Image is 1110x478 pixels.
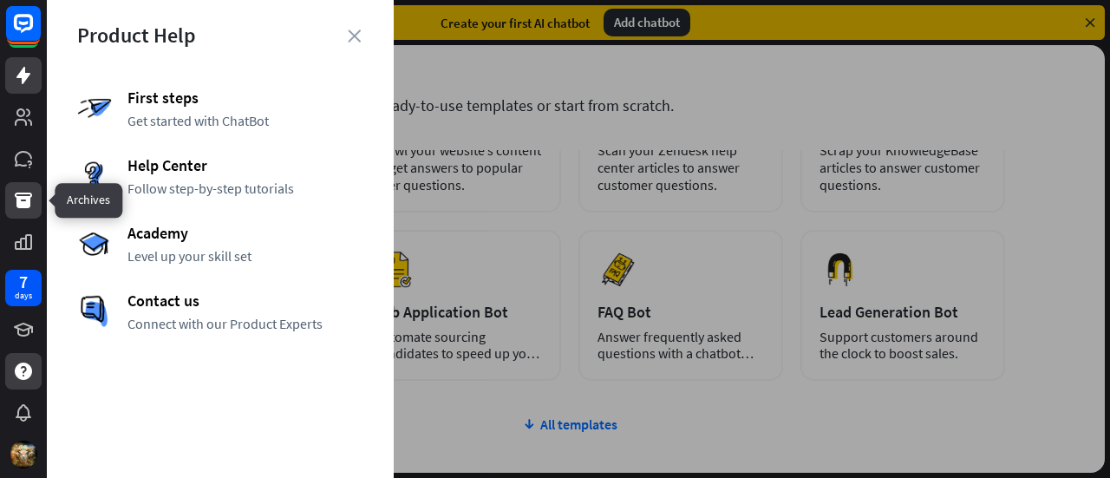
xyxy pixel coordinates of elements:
[127,112,363,129] span: Get started with ChatBot
[127,155,363,175] span: Help Center
[77,22,363,49] div: Product Help
[15,290,32,302] div: days
[127,291,363,311] span: Contact us
[348,29,361,43] i: close
[19,274,28,290] div: 7
[127,315,363,332] span: Connect with our Product Experts
[127,223,363,243] span: Academy
[14,7,66,59] button: Open LiveChat chat widget
[127,180,363,197] span: Follow step-by-step tutorials
[127,247,363,265] span: Level up your skill set
[5,270,42,306] a: 7 days
[127,88,363,108] span: First steps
